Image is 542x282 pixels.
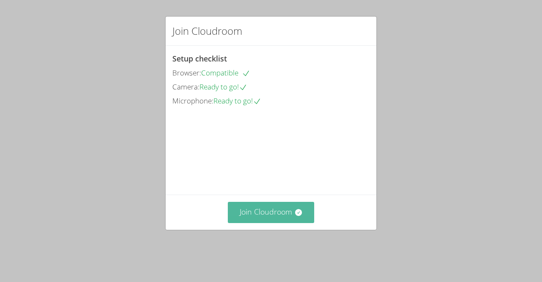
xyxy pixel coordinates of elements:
button: Join Cloudroom [228,202,315,223]
span: Setup checklist [172,53,227,64]
span: Camera: [172,82,199,92]
span: Ready to go! [199,82,247,92]
h2: Join Cloudroom [172,23,242,39]
span: Ready to go! [213,96,261,106]
span: Browser: [172,68,201,78]
span: Microphone: [172,96,213,106]
span: Compatible [201,68,250,78]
